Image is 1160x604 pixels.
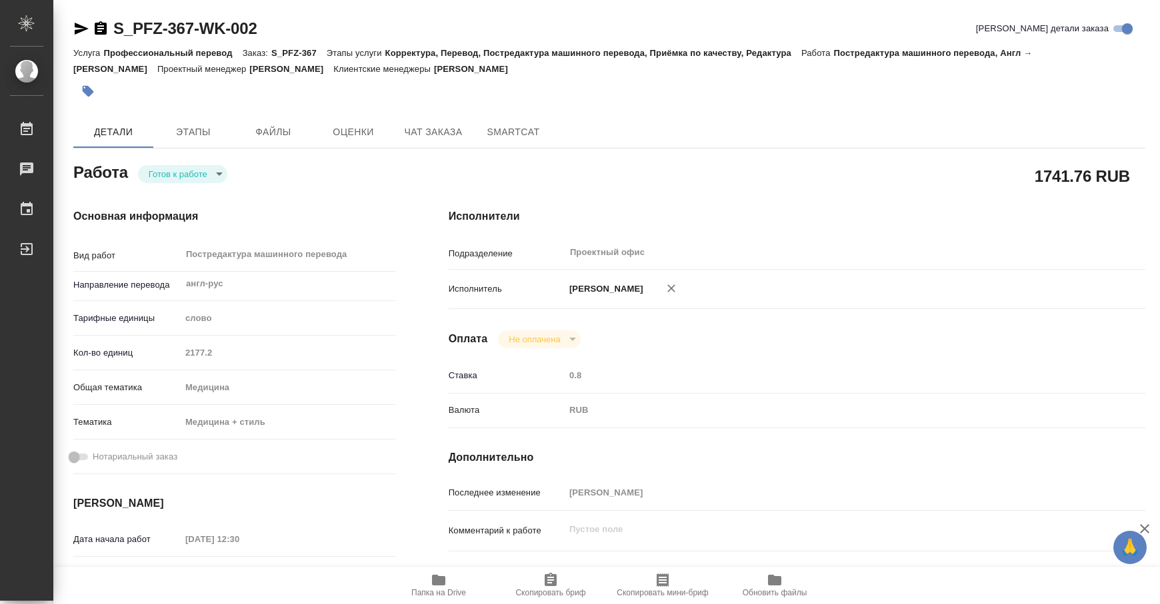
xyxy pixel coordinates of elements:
[449,404,565,417] p: Валюта
[449,247,565,260] p: Подразделение
[719,567,831,604] button: Обновить файлы
[1035,164,1130,187] h2: 1741.76 RUB
[73,208,395,224] h4: Основная информация
[73,48,103,58] p: Услуга
[113,19,257,37] a: S_PFZ-367-WK-002
[481,124,545,141] span: SmartCat
[449,450,1145,465] h4: Дополнительно
[449,369,565,382] p: Ставка
[271,48,327,58] p: S_PFZ-367
[657,274,686,303] button: Удалить исполнителя
[181,376,395,399] div: Медицина
[498,330,580,348] div: Готов к работе
[385,48,801,58] p: Корректура, Перевод, Постредактура машинного перевода, Приёмка по качеству, Редактура
[73,346,181,360] p: Кол-во единиц
[73,495,395,511] h4: [PERSON_NAME]
[801,48,834,58] p: Работа
[401,124,465,141] span: Чат заказа
[449,282,565,296] p: Исполнитель
[73,77,103,106] button: Добавить тэг
[505,334,564,345] button: Не оплачена
[73,533,181,546] p: Дата начала работ
[449,208,1145,224] h4: Исполнители
[449,524,565,537] p: Комментарий к работе
[1119,533,1141,561] span: 🙏
[73,278,181,292] p: Направление перевода
[161,124,225,141] span: Этапы
[73,312,181,325] p: Тарифные единицы
[565,366,1087,385] input: Пустое поле
[249,64,333,74] p: [PERSON_NAME]
[565,483,1087,502] input: Пустое поле
[333,64,434,74] p: Клиентские менеджеры
[565,282,643,296] p: [PERSON_NAME]
[138,165,227,183] div: Готов к работе
[181,529,297,549] input: Пустое поле
[411,588,466,597] span: Папка на Drive
[73,381,181,394] p: Общая тематика
[607,567,719,604] button: Скопировать мини-бриф
[327,48,385,58] p: Этапы услуги
[73,159,128,183] h2: Работа
[73,249,181,262] p: Вид работ
[241,124,305,141] span: Файлы
[565,399,1087,422] div: RUB
[103,48,242,58] p: Профессиональный перевод
[743,588,807,597] span: Обновить файлы
[157,64,249,74] p: Проектный менеджер
[617,588,708,597] span: Скопировать мини-бриф
[73,416,181,429] p: Тематика
[145,168,211,180] button: Готов к работе
[976,22,1109,35] span: [PERSON_NAME] детали заказа
[81,124,145,141] span: Детали
[383,567,495,604] button: Папка на Drive
[93,450,177,463] span: Нотариальный заказ
[181,343,395,362] input: Пустое поле
[434,64,518,74] p: [PERSON_NAME]
[243,48,271,58] p: Заказ:
[515,588,585,597] span: Скопировать бриф
[449,331,488,347] h4: Оплата
[495,567,607,604] button: Скопировать бриф
[73,21,89,37] button: Скопировать ссылку для ЯМессенджера
[1113,531,1147,564] button: 🙏
[321,124,385,141] span: Оценки
[181,411,395,434] div: Медицина + стиль
[449,486,565,499] p: Последнее изменение
[181,307,395,330] div: слово
[93,21,109,37] button: Скопировать ссылку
